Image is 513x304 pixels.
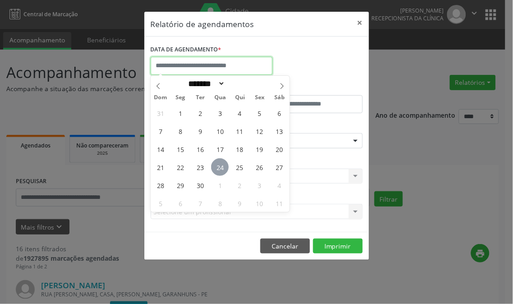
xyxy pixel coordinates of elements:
[260,239,310,254] button: Cancelar
[251,194,268,212] span: Outubro 10, 2025
[171,194,189,212] span: Outubro 6, 2025
[271,104,288,122] span: Setembro 6, 2025
[270,95,290,101] span: Sáb
[231,158,249,176] span: Setembro 25, 2025
[152,176,169,194] span: Setembro 28, 2025
[171,95,190,101] span: Seg
[271,122,288,140] span: Setembro 13, 2025
[191,122,209,140] span: Setembro 9, 2025
[152,140,169,158] span: Setembro 14, 2025
[251,104,268,122] span: Setembro 5, 2025
[251,122,268,140] span: Setembro 12, 2025
[171,140,189,158] span: Setembro 15, 2025
[185,79,225,88] select: Month
[152,104,169,122] span: Agosto 31, 2025
[191,140,209,158] span: Setembro 16, 2025
[230,95,250,101] span: Qui
[211,122,229,140] span: Setembro 10, 2025
[191,158,209,176] span: Setembro 23, 2025
[152,122,169,140] span: Setembro 7, 2025
[151,18,254,30] h5: Relatório de agendamentos
[231,122,249,140] span: Setembro 11, 2025
[231,176,249,194] span: Outubro 2, 2025
[191,176,209,194] span: Setembro 30, 2025
[251,158,268,176] span: Setembro 26, 2025
[211,140,229,158] span: Setembro 17, 2025
[271,158,288,176] span: Setembro 27, 2025
[351,12,369,34] button: Close
[211,176,229,194] span: Outubro 1, 2025
[211,104,229,122] span: Setembro 3, 2025
[259,81,363,95] label: ATÉ
[251,140,268,158] span: Setembro 19, 2025
[271,194,288,212] span: Outubro 11, 2025
[225,79,255,88] input: Year
[313,239,363,254] button: Imprimir
[171,122,189,140] span: Setembro 8, 2025
[151,43,222,57] label: DATA DE AGENDAMENTO
[171,104,189,122] span: Setembro 1, 2025
[191,104,209,122] span: Setembro 2, 2025
[190,95,210,101] span: Ter
[151,95,171,101] span: Dom
[152,194,169,212] span: Outubro 5, 2025
[171,176,189,194] span: Setembro 29, 2025
[211,158,229,176] span: Setembro 24, 2025
[250,95,270,101] span: Sex
[271,140,288,158] span: Setembro 20, 2025
[152,158,169,176] span: Setembro 21, 2025
[271,176,288,194] span: Outubro 4, 2025
[211,194,229,212] span: Outubro 8, 2025
[231,140,249,158] span: Setembro 18, 2025
[171,158,189,176] span: Setembro 22, 2025
[210,95,230,101] span: Qua
[251,176,268,194] span: Outubro 3, 2025
[231,104,249,122] span: Setembro 4, 2025
[191,194,209,212] span: Outubro 7, 2025
[231,194,249,212] span: Outubro 9, 2025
